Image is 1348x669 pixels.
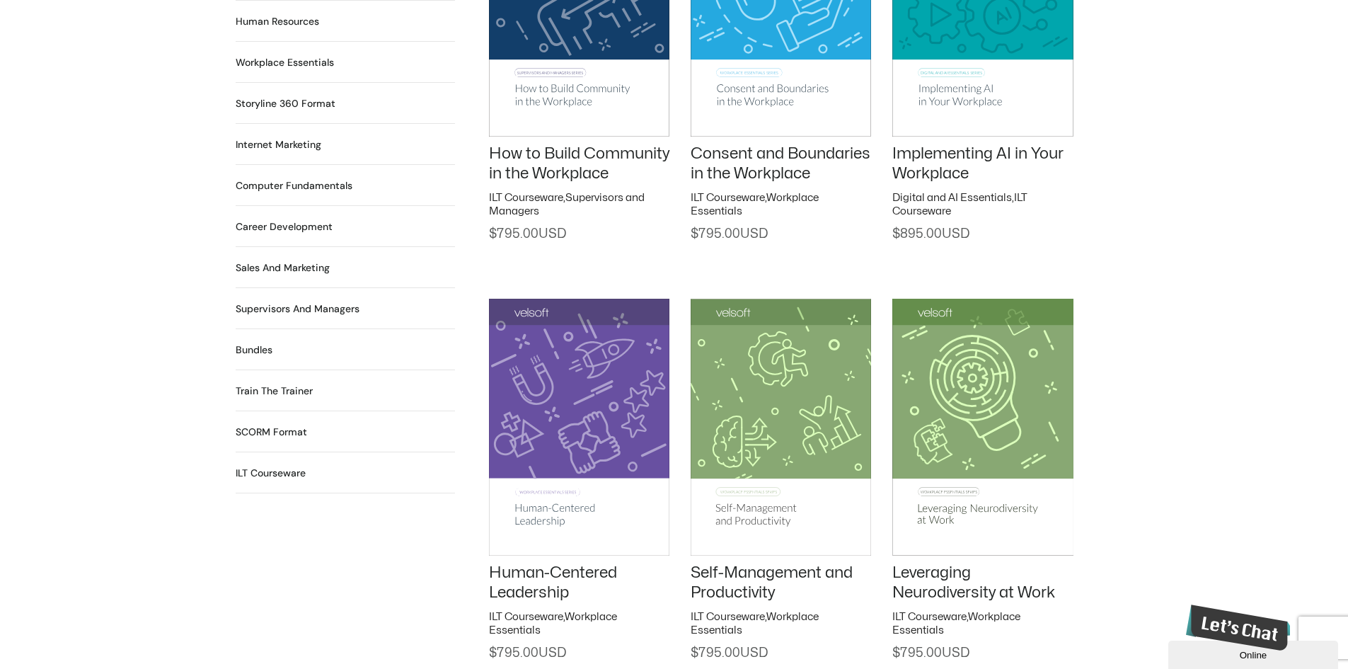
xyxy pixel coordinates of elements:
a: How to Build Community in the Workplace [489,146,669,182]
a: Consent and Boundaries in the Workplace [691,146,870,182]
h2: , [691,191,871,219]
iframe: chat widget [1168,638,1341,669]
h2: SCORM Format [236,425,307,440]
h2: Computer Fundamentals [236,178,352,193]
h2: Human Resources [236,14,319,29]
span: $ [489,647,497,659]
a: Visit product category Workplace Essentials [236,55,334,70]
span: $ [489,228,497,240]
a: Visit product category Storyline 360 Format [236,96,335,111]
h2: Workplace Essentials [236,55,334,70]
span: 795.00 [892,647,969,659]
h2: Internet Marketing [236,137,321,152]
h2: Bundles [236,343,272,358]
h2: , [691,610,871,638]
a: Visit product category Sales and Marketing [236,261,330,275]
a: Leveraging Neurodiversity at Work [892,565,1055,601]
a: Visit product category Internet Marketing [236,137,321,152]
a: Human-Centered Leadership [489,565,617,601]
a: Visit product category Bundles [236,343,272,358]
h2: ILT Courseware [236,466,306,481]
span: $ [691,228,698,240]
a: Self-Management and Productivity [691,565,853,601]
span: $ [892,228,900,240]
span: 895.00 [892,228,969,240]
h2: Sales and Marketing [236,261,330,275]
a: Visit product category Career Development [236,219,333,234]
iframe: chat widget [1180,599,1290,656]
h2: , [489,191,669,219]
h2: , [892,191,1073,219]
h2: Career Development [236,219,333,234]
span: 795.00 [489,228,566,240]
a: Implementing AI in Your Workplace [892,146,1064,182]
a: Supervisors and Managers [489,193,645,217]
a: ILT Courseware [892,612,967,622]
h2: Train the Trainer [236,384,313,399]
a: Digital and AI Essentials [892,193,1012,203]
h2: , [489,610,669,638]
h2: Supervisors and Managers [236,302,359,316]
h2: , [892,610,1073,638]
span: 795.00 [691,228,768,240]
a: ILT Courseware [691,193,765,203]
a: Visit product category ILT Courseware [236,466,306,481]
h2: Storyline 360 Format [236,96,335,111]
img: Chat attention grabber [6,6,115,52]
span: 795.00 [489,647,566,659]
span: $ [691,647,698,659]
a: ILT Courseware [489,193,563,203]
a: Visit product category Supervisors and Managers [236,302,359,316]
a: Visit product category Computer Fundamentals [236,178,352,193]
a: ILT Courseware [489,612,563,622]
a: Visit product category Human Resources [236,14,319,29]
a: ILT Courseware [691,612,765,622]
span: $ [892,647,900,659]
a: Visit product category SCORM Format [236,425,307,440]
span: 795.00 [691,647,768,659]
a: Visit product category Train the Trainer [236,384,313,399]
